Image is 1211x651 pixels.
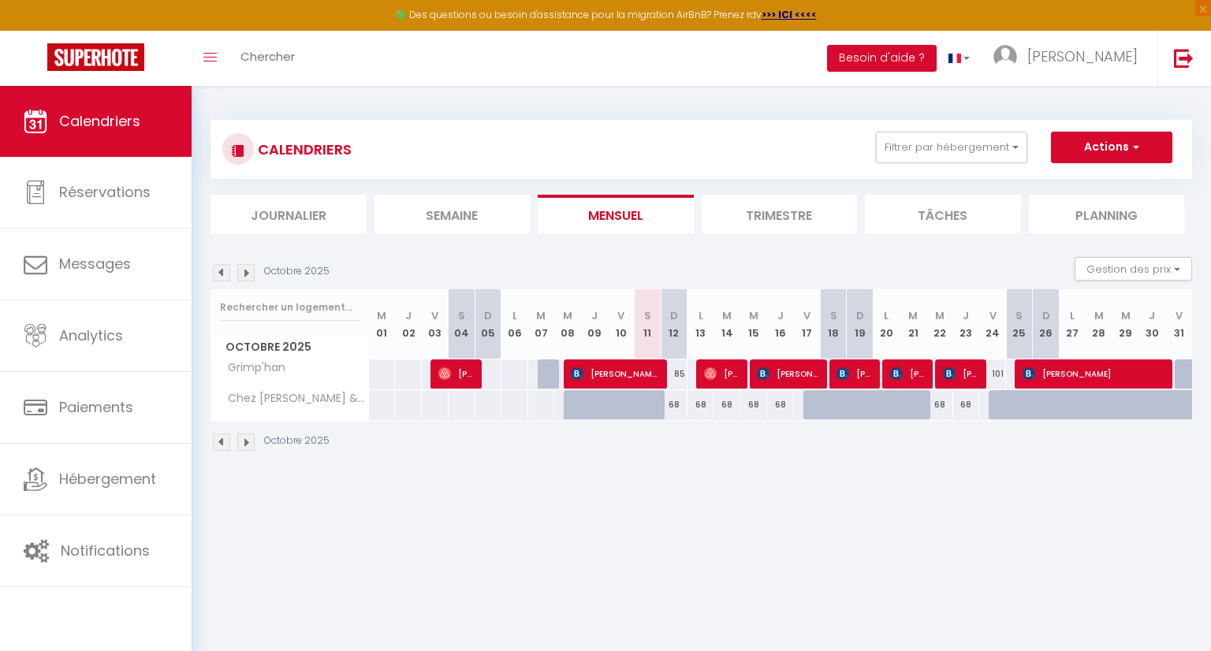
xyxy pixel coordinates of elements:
[512,308,517,323] abbr: L
[762,8,817,21] a: >>> ICI <<<<
[475,289,501,359] th: 05
[979,289,1006,359] th: 24
[661,359,687,389] div: 85
[47,43,144,71] img: Super Booking
[264,264,330,279] p: Octobre 2025
[670,308,678,323] abbr: D
[926,289,953,359] th: 22
[699,308,703,323] abbr: L
[1138,289,1165,359] th: 30
[431,308,438,323] abbr: V
[767,289,794,359] th: 16
[581,289,608,359] th: 09
[449,289,475,359] th: 04
[1075,257,1192,281] button: Gestion des prix
[1006,289,1033,359] th: 25
[644,308,651,323] abbr: S
[211,336,368,359] span: Octobre 2025
[374,195,531,233] li: Semaine
[687,289,714,359] th: 13
[211,195,367,233] li: Journalier
[953,289,980,359] th: 23
[377,308,386,323] abbr: M
[740,289,767,359] th: 15
[847,289,874,359] th: 19
[687,390,714,419] div: 68
[59,182,151,202] span: Réservations
[661,390,687,419] div: 68
[1112,289,1139,359] th: 29
[1042,308,1050,323] abbr: D
[395,289,422,359] th: 02
[634,289,661,359] th: 11
[749,308,758,323] abbr: M
[1094,308,1104,323] abbr: M
[240,48,295,65] span: Chercher
[827,45,937,72] button: Besoin d'aide ?
[59,254,131,273] span: Messages
[1015,308,1023,323] abbr: S
[536,308,546,323] abbr: M
[884,308,889,323] abbr: L
[229,31,307,86] a: Chercher
[661,289,687,359] th: 12
[458,308,465,323] abbr: S
[61,541,150,560] span: Notifications
[993,45,1017,69] img: ...
[1033,289,1060,359] th: 26
[571,359,658,389] span: [PERSON_NAME]
[714,289,740,359] th: 14
[963,308,969,323] abbr: J
[714,390,740,419] div: 68
[926,390,953,419] div: 68
[264,433,330,448] p: Octobre 2025
[528,289,555,359] th: 07
[59,397,133,417] span: Paiements
[1176,308,1183,323] abbr: V
[702,195,858,233] li: Trimestre
[704,359,739,389] span: [PERSON_NAME]
[501,289,528,359] th: 06
[59,111,140,131] span: Calendriers
[837,359,871,389] span: [PERSON_NAME]
[979,359,1006,389] div: 101
[1070,308,1075,323] abbr: L
[1027,46,1138,66] span: [PERSON_NAME]
[1121,308,1131,323] abbr: M
[254,132,352,167] h3: CALENDRIERS
[563,308,572,323] abbr: M
[1174,48,1194,68] img: logout
[874,289,900,359] th: 20
[220,293,360,322] input: Rechercher un logement...
[438,359,473,389] span: [PERSON_NAME]
[1051,132,1172,163] button: Actions
[777,308,784,323] abbr: J
[803,308,810,323] abbr: V
[943,359,978,389] span: [PERSON_NAME]
[59,469,156,489] span: Hébergement
[554,289,581,359] th: 08
[722,308,732,323] abbr: M
[608,289,635,359] th: 10
[953,390,980,419] div: 68
[820,289,847,359] th: 18
[935,308,945,323] abbr: M
[767,390,794,419] div: 68
[989,308,997,323] abbr: V
[484,308,492,323] abbr: D
[405,308,412,323] abbr: J
[900,289,926,359] th: 21
[1165,289,1192,359] th: 31
[422,289,449,359] th: 03
[830,308,837,323] abbr: S
[794,289,821,359] th: 17
[369,289,396,359] th: 01
[538,195,694,233] li: Mensuel
[757,359,818,389] span: [PERSON_NAME]
[876,132,1027,163] button: Filtrer par hébergement
[856,308,864,323] abbr: D
[1086,289,1112,359] th: 28
[214,390,371,407] span: Chez [PERSON_NAME] & [PERSON_NAME]
[890,359,925,389] span: [PERSON_NAME]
